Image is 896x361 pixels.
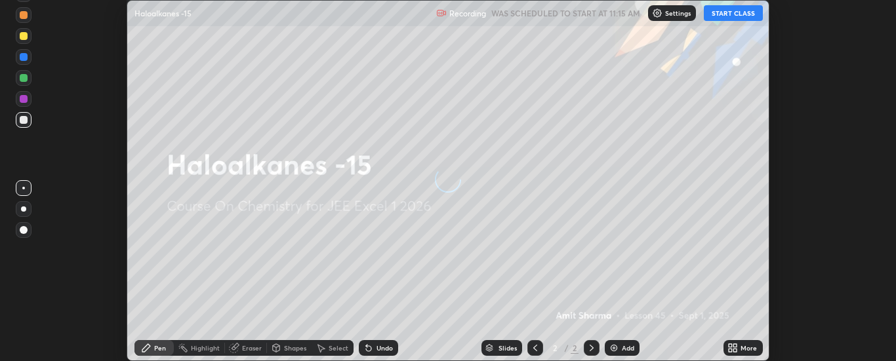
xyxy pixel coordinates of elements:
div: 2 [548,344,561,352]
div: Eraser [242,345,262,351]
div: Undo [377,345,393,351]
div: 2 [571,342,579,354]
div: Pen [154,345,166,351]
div: Shapes [284,345,306,351]
img: add-slide-button [609,343,619,353]
div: Select [329,345,348,351]
div: / [564,344,568,352]
div: More [741,345,757,351]
h5: WAS SCHEDULED TO START AT 11:15 AM [491,7,640,19]
p: Settings [665,10,691,16]
img: class-settings-icons [652,8,662,18]
p: Haloalkanes -15 [134,8,192,18]
button: START CLASS [704,5,763,21]
div: Slides [499,345,517,351]
p: Recording [449,9,486,18]
img: recording.375f2c34.svg [436,8,447,18]
div: Add [622,345,634,351]
div: Highlight [191,345,220,351]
